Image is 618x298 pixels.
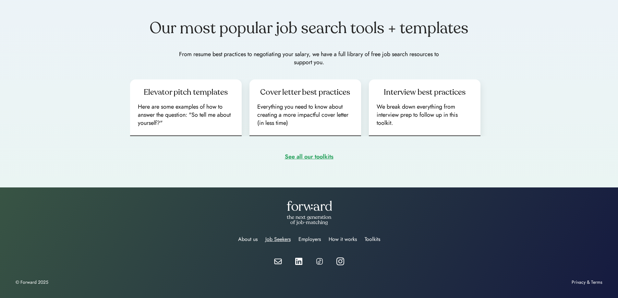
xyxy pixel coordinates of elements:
div: the next generation of job-matching [284,215,334,225]
img: forward-logo-white.png [286,200,332,211]
div: We break down everything from interview prep to follow up in this toolkit. [377,103,473,127]
img: linkedin-white.svg [295,258,303,265]
img: instagram%20icon%20white.webp [336,257,344,265]
div: Everything you need to know about creating a more impactful cover letter (in less time) [257,103,353,127]
div: How it works [329,235,357,243]
div: Job Seekers [265,235,291,243]
div: See all our toolkits [285,152,333,162]
div: Here are some examples of how to answer the question: "So tell me about yourself?" [138,103,234,127]
img: tiktok%20icon.png [316,257,323,265]
div: Cover letter best practices [260,87,350,98]
div: About us [238,235,258,243]
div: Interview best practices [384,87,466,98]
div: From resume best practices to negotiating your salary, we have a full library of free job search ... [173,50,445,66]
div: © Forward 2025 [16,280,48,285]
div: Employers [298,235,321,243]
div: Toolkits [365,235,380,243]
div: Privacy & Terms [572,280,602,285]
div: Elevator pitch templates [144,87,228,98]
div: Our most popular job search tools + templates [150,19,468,37]
img: email-white.svg [274,258,282,264]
